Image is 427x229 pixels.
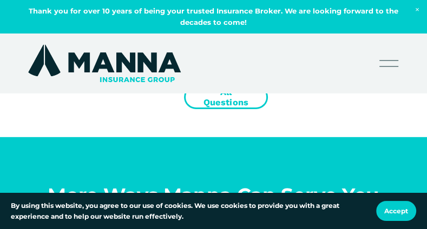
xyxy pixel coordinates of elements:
[70,23,350,49] span: How much coverage should I have for my life insurance policies?
[384,207,408,215] span: Accept
[70,6,357,65] button: How much coverage should I have for my life insurance policies?
[376,201,416,221] button: Accept
[11,200,365,221] p: By using this website, you agree to our use of cookies. We use cookies to provide you with a grea...
[184,85,268,109] a: All Questions
[25,42,183,84] img: Manna Insurance Group
[21,180,405,211] p: More Ways Manna Can Serve You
